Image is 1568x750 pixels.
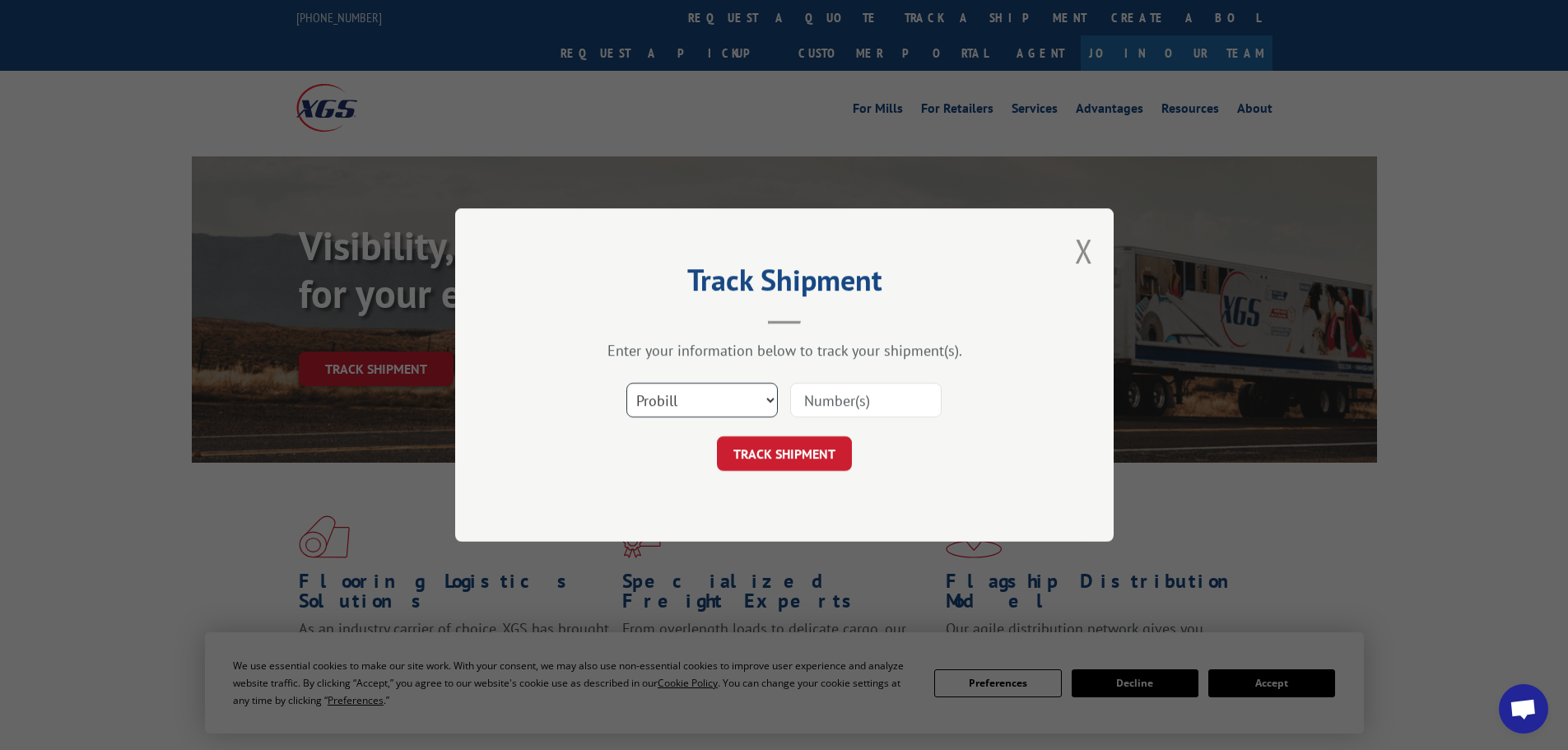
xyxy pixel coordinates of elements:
[790,383,942,417] input: Number(s)
[717,436,852,471] button: TRACK SHIPMENT
[1075,229,1093,273] button: Close modal
[1499,684,1548,734] div: Open chat
[537,341,1031,360] div: Enter your information below to track your shipment(s).
[537,268,1031,300] h2: Track Shipment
